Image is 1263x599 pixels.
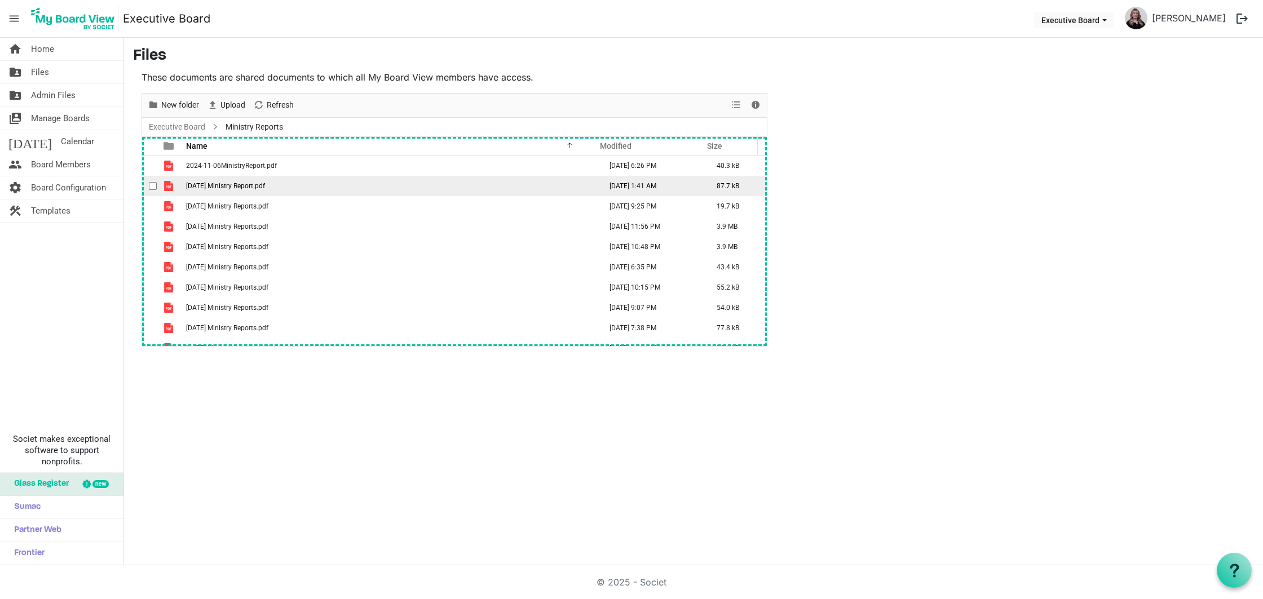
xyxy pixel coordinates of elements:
[183,156,598,176] td: 2024-11-06MinistryReport.pdf is template cell column header Name
[705,237,767,257] td: 3.9 MB is template cell column header Size
[219,98,246,112] span: Upload
[597,576,666,588] a: © 2025 - Societ
[705,338,767,358] td: 79.1 kB is template cell column header Size
[598,237,705,257] td: March 07, 2025 10:48 PM column header Modified
[31,61,49,83] span: Files
[186,344,268,352] span: [DATE] Ministry Reports.pdf
[186,202,268,210] span: [DATE] Ministry Reports.pdf
[705,277,767,298] td: 55.2 kB is template cell column header Size
[705,216,767,237] td: 3.9 MB is template cell column header Size
[183,338,598,358] td: 2025-08-05 Ministry Reports.pdf is template cell column header Name
[133,47,1254,66] h3: Files
[186,141,207,150] span: Name
[186,263,268,271] span: [DATE] Ministry Reports.pdf
[727,94,746,117] div: View
[147,120,207,134] a: Executive Board
[183,237,598,257] td: 2025-03-11 Ministry Reports.pdf is template cell column header Name
[5,433,118,467] span: Societ makes exceptional software to support nonprofits.
[183,176,598,196] td: 2024-12-10 Ministry Report.pdf is template cell column header Name
[142,277,157,298] td: checkbox
[92,480,109,488] div: new
[123,7,210,30] a: Executive Board
[186,283,268,291] span: [DATE] Ministry Reports.pdf
[746,94,765,117] div: Details
[598,338,705,358] td: August 04, 2025 8:23 PM column header Modified
[705,318,767,338] td: 77.8 kB is template cell column header Size
[205,98,248,112] button: Upload
[598,156,705,176] td: November 12, 2024 6:26 PM column header Modified
[157,216,183,237] td: is template cell column header type
[8,542,45,565] span: Frontier
[157,298,183,318] td: is template cell column header type
[186,243,268,251] span: [DATE] Ministry Reports.pdf
[203,94,249,117] div: Upload
[598,257,705,277] td: April 04, 2025 6:35 PM column header Modified
[142,196,157,216] td: checkbox
[249,94,298,117] div: Refresh
[142,176,157,196] td: checkbox
[31,38,54,60] span: Home
[28,5,118,33] img: My Board View Logo
[157,176,183,196] td: is template cell column header type
[8,176,22,199] span: settings
[8,38,22,60] span: home
[142,338,157,358] td: checkbox
[186,182,265,190] span: [DATE] Ministry Report.pdf
[8,130,52,153] span: [DATE]
[183,318,598,338] td: 2025-07-15 Ministry Reports.pdf is template cell column header Name
[598,277,705,298] td: May 09, 2025 10:15 PM column header Modified
[598,216,705,237] td: January 31, 2025 11:56 PM column header Modified
[186,223,268,230] span: [DATE] Ministry Reports.pdf
[1125,7,1147,29] img: NMluhWrUwwEK8NKJ_vw3Z0gY1VjUDYgWNhBvvIlI1gBxmIsDOffBMyespWDkCFBxW8P_PbcUU5a8QOrb7cFjKQ_thumb.png
[142,216,157,237] td: checkbox
[251,98,296,112] button: Refresh
[598,318,705,338] td: July 11, 2025 7:38 PM column header Modified
[146,98,201,112] button: New folder
[183,196,598,216] td: 2025-01-14 Ministry Reports.pdf is template cell column header Name
[705,257,767,277] td: 43.4 kB is template cell column header Size
[183,298,598,318] td: 2025-06-17 Ministry Reports.pdf is template cell column header Name
[31,84,76,107] span: Admin Files
[705,176,767,196] td: 87.7 kB is template cell column header Size
[157,318,183,338] td: is template cell column header type
[8,61,22,83] span: folder_shared
[157,257,183,277] td: is template cell column header type
[8,199,22,222] span: construction
[598,298,705,318] td: June 11, 2025 9:07 PM column header Modified
[142,318,157,338] td: checkbox
[186,162,277,170] span: 2024-11-06MinistryReport.pdf
[142,237,157,257] td: checkbox
[142,257,157,277] td: checkbox
[8,473,69,495] span: Glass Register
[157,156,183,176] td: is template cell column header type
[223,120,285,134] span: Ministry Reports
[31,199,70,222] span: Templates
[598,176,705,196] td: December 11, 2024 1:41 AM column header Modified
[8,496,41,518] span: Sumac
[31,153,91,176] span: Board Members
[142,156,157,176] td: checkbox
[28,5,123,33] a: My Board View Logo
[3,8,25,29] span: menu
[1034,12,1114,28] button: Executive Board dropdownbutton
[142,70,767,84] p: These documents are shared documents to which all My Board View members have access.
[186,304,268,312] span: [DATE] Ministry Reports.pdf
[160,98,200,112] span: New folder
[142,298,157,318] td: checkbox
[705,298,767,318] td: 54.0 kB is template cell column header Size
[144,94,203,117] div: New folder
[8,519,61,542] span: Partner Web
[598,196,705,216] td: January 08, 2025 9:25 PM column header Modified
[157,277,183,298] td: is template cell column header type
[600,141,631,150] span: Modified
[1230,7,1254,30] button: logout
[186,324,268,332] span: [DATE] Ministry Reports.pdf
[31,176,106,199] span: Board Configuration
[705,196,767,216] td: 19.7 kB is template cell column header Size
[748,98,763,112] button: Details
[266,98,295,112] span: Refresh
[31,107,90,130] span: Manage Boards
[183,257,598,277] td: 2025-04-08 Ministry Reports.pdf is template cell column header Name
[61,130,94,153] span: Calendar
[1147,7,1230,29] a: [PERSON_NAME]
